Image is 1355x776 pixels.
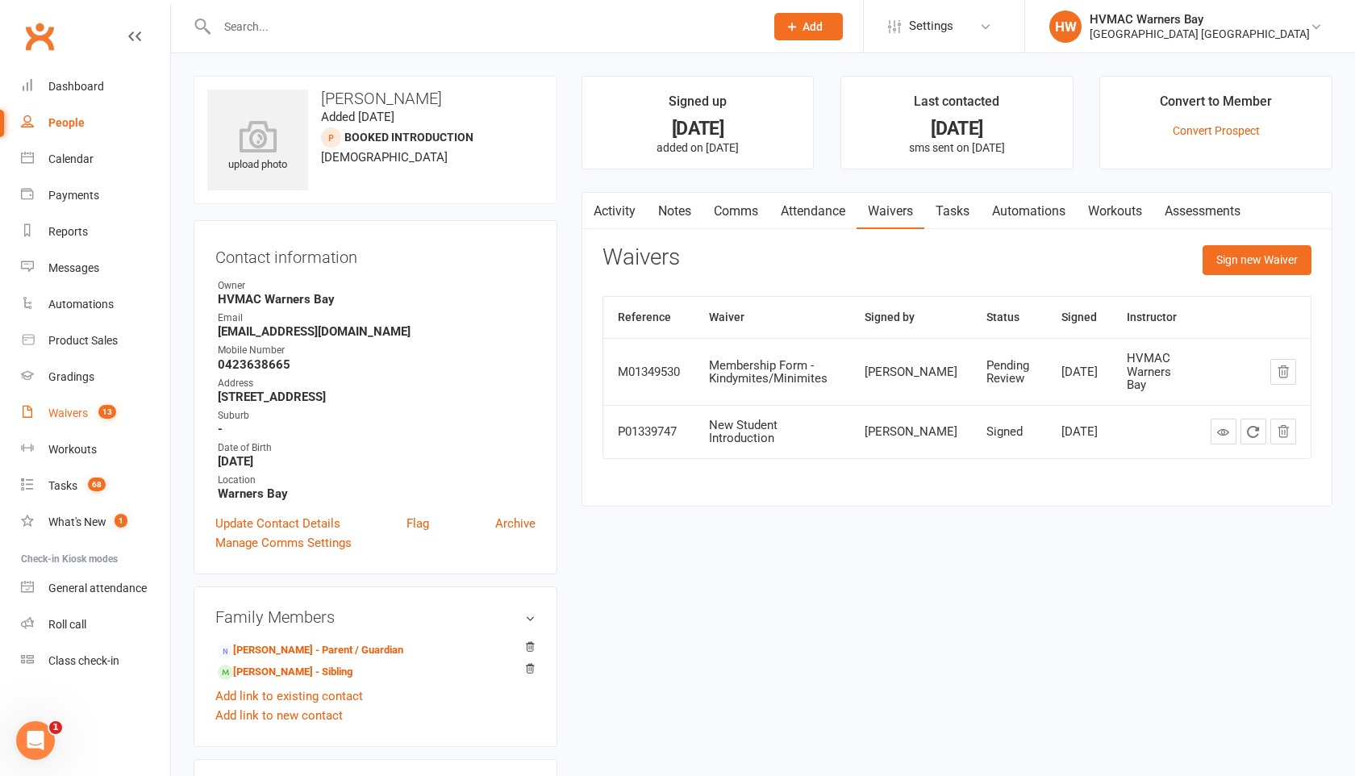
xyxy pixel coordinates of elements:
[48,407,88,419] div: Waivers
[21,395,170,432] a: Waivers 13
[1160,91,1272,120] div: Convert to Member
[21,141,170,177] a: Calendar
[48,515,106,528] div: What's New
[1077,193,1153,230] a: Workouts
[215,514,340,533] a: Update Contact Details
[694,297,850,338] th: Waiver
[48,654,119,667] div: Class check-in
[218,390,536,404] strong: [STREET_ADDRESS]
[21,214,170,250] a: Reports
[1090,27,1310,41] div: [GEOGRAPHIC_DATA] [GEOGRAPHIC_DATA]
[986,359,1032,386] div: Pending Review
[19,16,60,56] a: Clubworx
[21,643,170,679] a: Class kiosk mode
[865,365,957,379] div: [PERSON_NAME]
[88,478,106,491] span: 68
[1112,297,1196,338] th: Instructor
[21,286,170,323] a: Automations
[1127,352,1182,392] div: HVMAC Warners Bay
[986,425,1032,439] div: Signed
[218,343,536,358] div: Mobile Number
[21,607,170,643] a: Roll call
[321,150,448,165] span: [DEMOGRAPHIC_DATA]
[1153,193,1252,230] a: Assessments
[49,721,62,734] span: 1
[1061,365,1098,379] div: [DATE]
[218,642,403,659] a: [PERSON_NAME] - Parent / Guardian
[647,193,703,230] a: Notes
[218,311,536,326] div: Email
[21,323,170,359] a: Product Sales
[21,570,170,607] a: General attendance kiosk mode
[48,116,85,129] div: People
[582,193,647,230] a: Activity
[1203,245,1311,274] button: Sign new Waiver
[48,334,118,347] div: Product Sales
[218,422,536,436] strong: -
[321,110,394,124] time: Added [DATE]
[21,359,170,395] a: Gradings
[709,419,836,445] div: New Student Introduction
[909,8,953,44] span: Settings
[1061,425,1098,439] div: [DATE]
[856,141,1058,154] p: sms sent on [DATE]
[218,473,536,488] div: Location
[774,13,843,40] button: Add
[1047,297,1112,338] th: Signed
[981,193,1077,230] a: Automations
[21,105,170,141] a: People
[218,664,352,681] a: [PERSON_NAME] - Sibling
[914,91,999,120] div: Last contacted
[1049,10,1082,43] div: HW
[1173,124,1260,137] a: Convert Prospect
[48,479,77,492] div: Tasks
[98,405,116,419] span: 13
[703,193,769,230] a: Comms
[212,15,753,38] input: Search...
[1090,12,1310,27] div: HVMAC Warners Bay
[16,721,55,760] iframe: Intercom live chat
[48,370,94,383] div: Gradings
[215,706,343,725] a: Add link to new contact
[48,618,86,631] div: Roll call
[803,20,823,33] span: Add
[344,131,473,144] span: Booked Introduction
[48,152,94,165] div: Calendar
[669,91,727,120] div: Signed up
[115,514,127,528] span: 1
[21,69,170,105] a: Dashboard
[48,80,104,93] div: Dashboard
[218,454,536,469] strong: [DATE]
[218,408,536,423] div: Suburb
[215,608,536,626] h3: Family Members
[207,120,308,173] div: upload photo
[207,90,544,107] h3: [PERSON_NAME]
[21,250,170,286] a: Messages
[48,225,88,238] div: Reports
[856,120,1058,137] div: [DATE]
[597,141,799,154] p: added on [DATE]
[218,440,536,456] div: Date of Birth
[21,468,170,504] a: Tasks 68
[48,261,99,274] div: Messages
[48,582,147,595] div: General attendance
[218,486,536,501] strong: Warners Bay
[21,177,170,214] a: Payments
[495,514,536,533] a: Archive
[924,193,981,230] a: Tasks
[618,365,680,379] div: M01349530
[218,324,536,339] strong: [EMAIL_ADDRESS][DOMAIN_NAME]
[769,193,857,230] a: Attendance
[850,297,972,338] th: Signed by
[48,298,114,311] div: Automations
[218,357,536,372] strong: 0423638665
[21,432,170,468] a: Workouts
[406,514,429,533] a: Flag
[21,504,170,540] a: What's New1
[218,376,536,391] div: Address
[709,359,836,386] div: Membership Form - Kindymites/Minimites
[215,242,536,266] h3: Contact information
[215,686,363,706] a: Add link to existing contact
[602,245,680,270] h3: Waivers
[48,443,97,456] div: Workouts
